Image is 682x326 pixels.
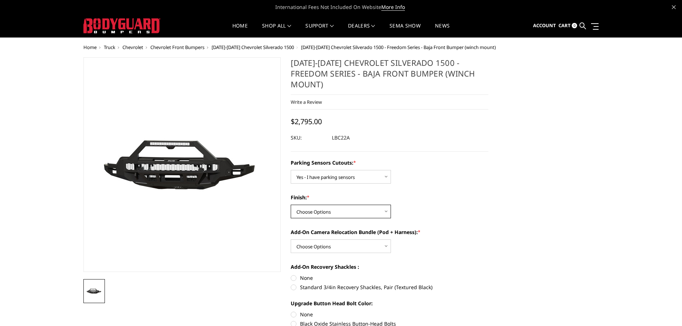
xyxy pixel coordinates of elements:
[86,286,103,296] img: 2022-2025 Chevrolet Silverado 1500 - Freedom Series - Baja Front Bumper (winch mount)
[291,300,488,307] label: Upgrade Button Head Bolt Color:
[558,16,577,35] a: Cart 0
[291,131,327,144] dt: SKU:
[104,44,115,50] a: Truck
[572,23,577,28] span: 0
[291,311,488,318] label: None
[83,44,97,50] a: Home
[83,18,160,33] img: BODYGUARD BUMPERS
[381,4,405,11] a: More Info
[291,274,488,282] label: None
[262,23,291,37] a: shop all
[291,228,488,236] label: Add-On Camera Relocation Bundle (Pod + Harness):
[646,292,682,326] iframe: Chat Widget
[291,159,488,166] label: Parking Sensors Cutouts:
[348,23,375,37] a: Dealers
[150,44,204,50] a: Chevrolet Front Bumpers
[291,99,322,105] a: Write a Review
[291,57,488,95] h1: [DATE]-[DATE] Chevrolet Silverado 1500 - Freedom Series - Baja Front Bumper (winch mount)
[533,16,556,35] a: Account
[83,57,281,272] a: 2022-2025 Chevrolet Silverado 1500 - Freedom Series - Baja Front Bumper (winch mount)
[533,22,556,29] span: Account
[435,23,450,37] a: News
[301,44,496,50] span: [DATE]-[DATE] Chevrolet Silverado 1500 - Freedom Series - Baja Front Bumper (winch mount)
[332,131,350,144] dd: LBC22A
[122,44,143,50] a: Chevrolet
[291,117,322,126] span: $2,795.00
[305,23,334,37] a: Support
[291,283,488,291] label: Standard 3/4in Recovery Shackles, Pair (Textured Black)
[291,194,488,201] label: Finish:
[558,22,571,29] span: Cart
[212,44,294,50] a: [DATE]-[DATE] Chevrolet Silverado 1500
[232,23,248,37] a: Home
[390,23,421,37] a: SEMA Show
[291,263,488,271] label: Add-On Recovery Shackles :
